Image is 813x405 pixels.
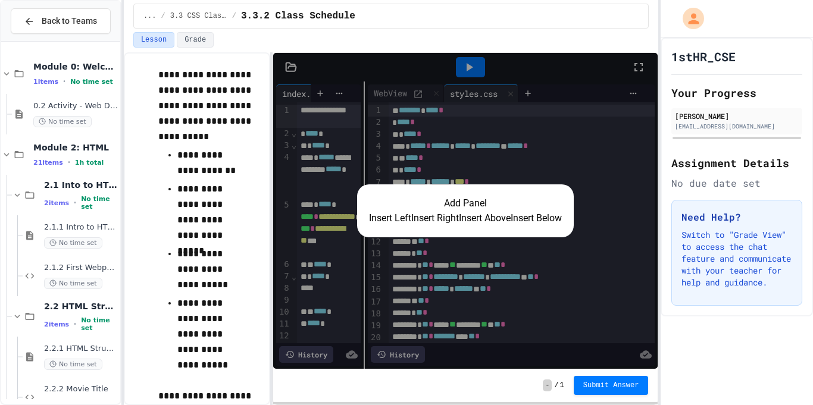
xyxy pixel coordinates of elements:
[411,211,459,225] button: Insert Right
[44,384,118,394] span: 2.2.2 Movie Title
[670,5,707,32] div: My Account
[75,159,104,167] span: 1h total
[44,222,118,233] span: 2.1.1 Intro to HTML
[33,142,118,153] span: Module 2: HTML
[554,381,558,390] span: /
[33,101,118,111] span: 0.2 Activity - Web Design
[44,344,118,354] span: 2.2.1 HTML Structure
[511,211,562,225] button: Insert Below
[543,379,552,391] span: -
[63,77,65,86] span: •
[143,11,157,21] span: ...
[170,11,227,21] span: 3.3 CSS Classes
[241,9,355,23] span: 3.3.2 Class Schedule
[675,122,799,131] div: [EMAIL_ADDRESS][DOMAIN_NAME]
[74,198,76,208] span: •
[33,78,58,86] span: 1 items
[44,199,69,207] span: 2 items
[44,263,118,273] span: 2.1.2 First Webpage
[369,211,411,225] button: Insert Left
[44,237,102,249] span: No time set
[177,32,214,48] button: Grade
[70,78,113,86] span: No time set
[33,61,118,72] span: Module 0: Welcome to Web Development
[44,278,102,289] span: No time set
[583,381,639,390] span: Submit Answer
[133,32,174,48] button: Lesson
[681,229,792,288] p: Switch to "Grade View" to access the chat feature and communicate with your teacher for help and ...
[671,48,736,65] h1: 1stHR_CSE
[459,211,511,225] button: Insert Above
[81,316,118,332] span: No time set
[33,159,63,167] span: 21 items
[44,321,69,328] span: 2 items
[68,158,70,167] span: •
[42,15,97,27] span: Back to Teams
[232,11,236,21] span: /
[574,376,649,395] button: Submit Answer
[681,210,792,224] h3: Need Help?
[11,8,111,34] button: Back to Teams
[369,196,562,211] h2: Add Panel
[671,176,802,190] div: No due date set
[44,301,118,312] span: 2.2 HTML Structure
[44,359,102,370] span: No time set
[671,84,802,101] h2: Your Progress
[560,381,564,390] span: 1
[44,180,118,190] span: 2.1 Into to HTML
[74,319,76,329] span: •
[81,195,118,211] span: No time set
[33,116,92,127] span: No time set
[161,11,165,21] span: /
[675,111,799,121] div: [PERSON_NAME]
[671,155,802,171] h2: Assignment Details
